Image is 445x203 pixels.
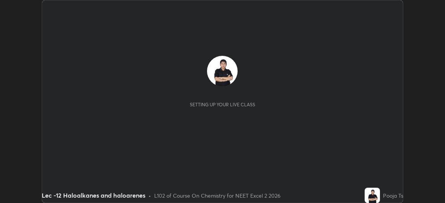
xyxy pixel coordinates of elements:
div: Lec -12 Haloalkanes and haloarenes [42,191,145,200]
div: • [148,192,151,200]
div: Setting up your live class [190,102,255,107]
img: 72d189469a4d4c36b4c638edf2063a7f.jpg [365,188,380,203]
div: Pooja Ts [383,192,403,200]
img: 72d189469a4d4c36b4c638edf2063a7f.jpg [207,56,238,86]
div: L102 of Course On Chemistry for NEET Excel 2 2026 [154,192,280,200]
